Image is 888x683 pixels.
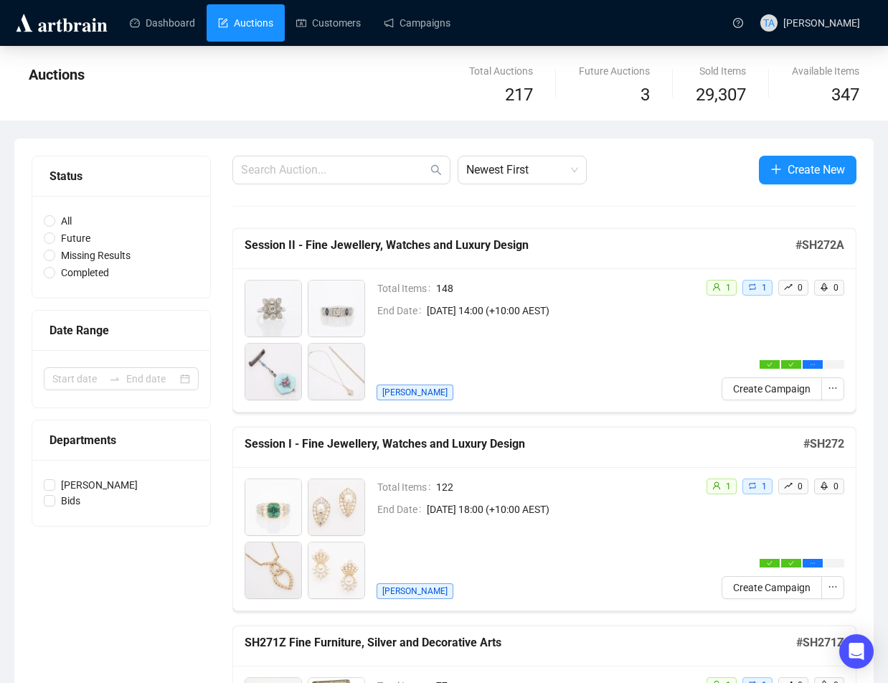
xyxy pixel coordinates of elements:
span: Auctions [29,66,85,83]
span: user [712,283,721,291]
span: ellipsis [810,362,816,367]
input: End date [126,371,177,387]
span: Missing Results [55,248,136,263]
span: All [55,213,77,229]
h5: SH271Z Fine Furniture, Silver and Decorative Arts [245,634,796,651]
span: [PERSON_NAME] [377,583,453,599]
img: 300_1.jpg [245,281,301,336]
div: Available Items [792,63,859,79]
h5: # SH272 [803,435,844,453]
h5: Session II - Fine Jewellery, Watches and Luxury Design [245,237,795,254]
h5: # SH271Z [796,634,844,651]
span: 148 [436,281,694,296]
button: Create Campaign [722,377,822,400]
div: Status [49,167,193,185]
span: ellipsis [828,383,838,393]
span: Create Campaign [733,381,811,397]
img: logo [14,11,110,34]
span: Create New [788,161,845,179]
span: Total Items [377,281,436,296]
span: 0 [833,481,839,491]
span: check [767,560,773,566]
span: [DATE] 14:00 (+10:00 AEST) [427,303,694,319]
span: 29,307 [696,82,746,109]
div: Sold Items [696,63,746,79]
span: 3 [641,85,650,105]
span: Newest First [466,156,578,184]
span: 1 [726,283,731,293]
span: 1 [726,481,731,491]
span: [PERSON_NAME] [55,477,143,493]
span: Future [55,230,96,246]
img: 102_1.jpg [245,542,301,598]
span: rise [784,481,793,490]
a: Dashboard [130,4,195,42]
span: search [430,164,442,176]
button: Create New [759,156,856,184]
a: Customers [296,4,361,42]
span: [PERSON_NAME] [783,17,860,29]
span: Completed [55,265,115,281]
input: Start date [52,371,103,387]
span: rocket [820,283,828,291]
span: to [109,373,121,385]
input: Search Auction... [241,161,428,179]
span: user [712,481,721,490]
span: ellipsis [810,560,816,566]
span: 122 [436,479,694,495]
span: End Date [377,303,427,319]
span: Bids [55,493,86,509]
button: Create Campaign [722,576,822,599]
a: Session II - Fine Jewellery, Watches and Luxury Design#SH272ATotal Items148End Date[DATE] 14:00 (... [232,228,856,413]
div: Date Range [49,321,193,339]
img: 103_1.jpg [308,542,364,598]
a: Campaigns [384,4,450,42]
span: check [788,362,794,367]
span: check [767,362,773,367]
span: 347 [831,85,859,105]
a: Auctions [218,4,273,42]
span: End Date [377,501,427,517]
img: 303_1.jpg [308,344,364,400]
span: rise [784,283,793,291]
span: swap-right [109,373,121,385]
div: Open Intercom Messenger [839,634,874,669]
img: 302_1.jpg [245,344,301,400]
span: 1 [762,481,767,491]
span: TA [763,15,775,31]
span: 0 [833,283,839,293]
span: [DATE] 18:00 (+10:00 AEST) [427,501,694,517]
span: question-circle [733,18,743,28]
img: 100_1.jpg [245,479,301,535]
h5: Session I - Fine Jewellery, Watches and Luxury Design [245,435,803,453]
span: [PERSON_NAME] [377,385,453,400]
span: Total Items [377,479,436,495]
span: ellipsis [828,582,838,592]
h5: # SH272A [795,237,844,254]
img: 301_1.jpg [308,281,364,336]
div: Future Auctions [579,63,650,79]
span: 1 [762,283,767,293]
img: 101_1.jpg [308,479,364,535]
span: rocket [820,481,828,490]
div: Total Auctions [469,63,533,79]
span: check [788,560,794,566]
a: Session I - Fine Jewellery, Watches and Luxury Design#SH272Total Items122End Date[DATE] 18:00 (+1... [232,427,856,611]
span: 0 [798,481,803,491]
div: Departments [49,431,193,449]
span: 0 [798,283,803,293]
span: 217 [505,85,533,105]
span: retweet [748,481,757,490]
span: retweet [748,283,757,291]
span: plus [770,164,782,175]
span: Create Campaign [733,580,811,595]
